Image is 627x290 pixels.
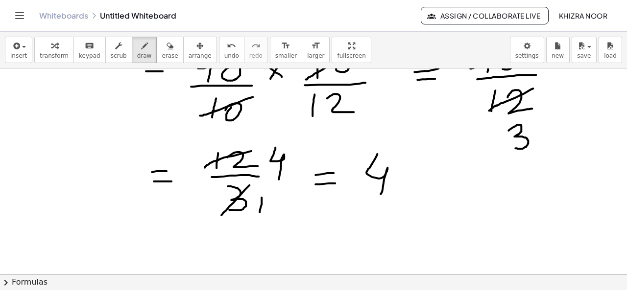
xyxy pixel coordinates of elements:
[604,52,617,59] span: load
[137,52,152,59] span: draw
[275,52,297,59] span: smaller
[105,37,132,63] button: scrub
[302,37,330,63] button: format_sizelarger
[219,37,244,63] button: undoundo
[12,8,27,23] button: Toggle navigation
[599,37,622,63] button: load
[429,11,540,20] span: Assign / Collaborate Live
[111,52,127,59] span: scrub
[162,52,178,59] span: erase
[307,52,324,59] span: larger
[39,11,88,21] a: Whiteboards
[311,40,320,52] i: format_size
[79,52,100,59] span: keypad
[5,37,32,63] button: insert
[332,37,371,63] button: fullscreen
[227,40,236,52] i: undo
[558,11,607,20] span: Khizra Noor
[183,37,217,63] button: arrange
[421,7,549,24] button: Assign / Collaborate Live
[189,52,212,59] span: arrange
[244,37,268,63] button: redoredo
[73,37,106,63] button: keyboardkeypad
[85,40,94,52] i: keyboard
[132,37,157,63] button: draw
[224,52,239,59] span: undo
[572,37,597,63] button: save
[10,52,27,59] span: insert
[156,37,183,63] button: erase
[34,37,74,63] button: transform
[551,7,615,24] button: Khizra Noor
[251,40,261,52] i: redo
[515,52,539,59] span: settings
[510,37,544,63] button: settings
[337,52,365,59] span: fullscreen
[552,52,564,59] span: new
[270,37,302,63] button: format_sizesmaller
[546,37,570,63] button: new
[281,40,290,52] i: format_size
[577,52,591,59] span: save
[40,52,69,59] span: transform
[249,52,263,59] span: redo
